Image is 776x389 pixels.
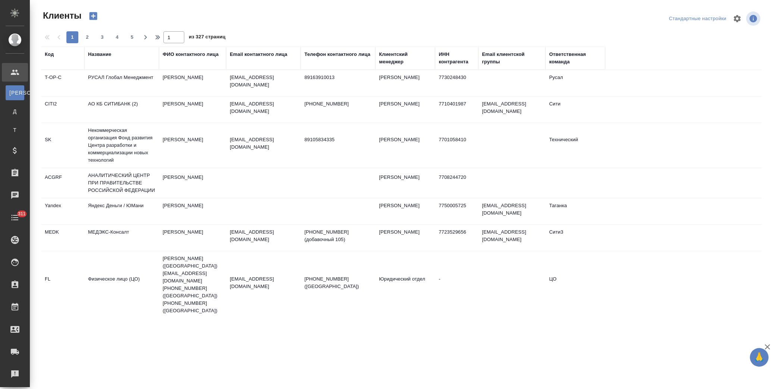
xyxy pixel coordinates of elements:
div: ИНН контрагента [439,51,475,66]
p: 89105834335 [304,136,372,143]
span: Посмотреть информацию [746,12,762,26]
td: FL [41,272,84,298]
td: - [435,272,478,298]
td: [EMAIL_ADDRESS][DOMAIN_NAME] [478,97,545,123]
td: CITI2 [41,97,84,123]
td: SK [41,132,84,158]
span: Т [9,126,21,134]
p: [PHONE_NUMBER] (добавочный 105) [304,228,372,243]
td: Яндекс Деньги / ЮМани [84,198,159,224]
span: [PERSON_NAME] [9,89,21,97]
div: Email клиентской группы [482,51,542,66]
div: Название [88,51,111,58]
div: Код [45,51,54,58]
td: РУСАЛ Глобал Менеджмент [84,70,159,96]
button: 🙏 [750,348,769,367]
span: Д [9,108,21,115]
td: 7708244720 [435,170,478,196]
td: [PERSON_NAME] [375,198,435,224]
td: [PERSON_NAME] [375,132,435,158]
p: [PHONE_NUMBER] [304,100,372,108]
td: [PERSON_NAME] [375,170,435,196]
td: [PERSON_NAME] [375,225,435,251]
button: 5 [126,31,138,43]
td: T-OP-C [41,70,84,96]
td: МЕДЭКС-Консалт [84,225,159,251]
td: [PERSON_NAME] [375,70,435,96]
td: Физическое лицо (ЦО) [84,272,159,298]
td: [PERSON_NAME] [375,97,435,123]
td: 7710401987 [435,97,478,123]
button: 4 [111,31,123,43]
span: 2 [81,34,93,41]
td: Сити [545,97,605,123]
p: [EMAIL_ADDRESS][DOMAIN_NAME] [230,136,297,151]
td: [EMAIL_ADDRESS][DOMAIN_NAME] [478,225,545,251]
span: Клиенты [41,10,81,22]
td: АО КБ СИТИБАНК (2) [84,97,159,123]
a: Д [6,104,24,119]
a: [PERSON_NAME] [6,85,24,100]
p: 89163910013 [304,74,372,81]
p: [EMAIL_ADDRESS][DOMAIN_NAME] [230,100,297,115]
span: 311 [13,210,30,218]
td: 7730248430 [435,70,478,96]
div: Телефон контактного лица [304,51,370,58]
td: [PERSON_NAME] [159,198,226,224]
td: 7723529656 [435,225,478,251]
button: Создать [84,10,102,22]
td: Русал [545,70,605,96]
td: Некоммерческая организация Фонд развития Центра разработки и коммерциализации новых технологий [84,123,159,168]
td: ACGRF [41,170,84,196]
td: [PERSON_NAME] [159,70,226,96]
span: 5 [126,34,138,41]
td: Юридический отдел [375,272,435,298]
td: Сити3 [545,225,605,251]
span: 🙏 [753,350,766,365]
div: Клиентский менеджер [379,51,431,66]
td: [PERSON_NAME] ([GEOGRAPHIC_DATA]) [EMAIL_ADDRESS][DOMAIN_NAME] [PHONE_NUMBER] ([GEOGRAPHIC_DATA])... [159,251,226,318]
p: [EMAIL_ADDRESS][DOMAIN_NAME] [230,74,297,89]
p: [EMAIL_ADDRESS][DOMAIN_NAME] [230,228,297,243]
span: Настроить таблицу [728,10,746,28]
td: 7701058410 [435,132,478,158]
td: [PERSON_NAME] [159,225,226,251]
span: из 327 страниц [189,32,225,43]
div: ФИО контактного лица [163,51,219,58]
td: АНАЛИТИЧЕСКИЙ ЦЕНТР ПРИ ПРАВИТЕЛЬСТВЕ РОССИЙСКОЙ ФЕДЕРАЦИИ [84,168,159,198]
td: [PERSON_NAME] [159,97,226,123]
td: 7750005725 [435,198,478,224]
td: ЦО [545,272,605,298]
td: [PERSON_NAME] [159,170,226,196]
div: Ответственная команда [549,51,601,66]
td: Таганка [545,198,605,224]
td: [EMAIL_ADDRESS][DOMAIN_NAME] [478,198,545,224]
a: Т [6,123,24,137]
td: Yandex [41,198,84,224]
p: [PHONE_NUMBER] ([GEOGRAPHIC_DATA]) [304,275,372,290]
div: Email контактного лица [230,51,287,58]
a: 311 [2,208,28,227]
div: split button [667,13,728,25]
td: Технический [545,132,605,158]
td: MEDK [41,225,84,251]
button: 2 [81,31,93,43]
td: [PERSON_NAME] [159,132,226,158]
span: 3 [96,34,108,41]
span: 4 [111,34,123,41]
button: 3 [96,31,108,43]
p: [EMAIL_ADDRESS][DOMAIN_NAME] [230,275,297,290]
